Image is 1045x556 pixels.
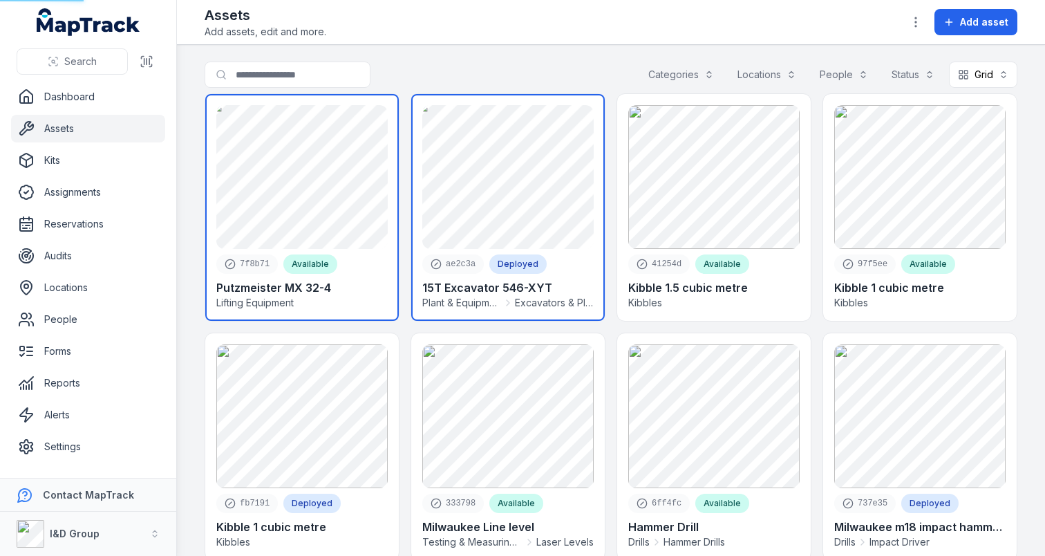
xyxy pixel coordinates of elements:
a: Reservations [11,210,165,238]
a: Assets [11,115,165,142]
a: Forms [11,337,165,365]
a: Dashboard [11,83,165,111]
a: MapTrack [37,8,140,36]
span: Search [64,55,97,68]
a: Assignments [11,178,165,206]
span: Add assets, edit and more. [205,25,326,39]
button: Search [17,48,128,75]
button: Grid [949,62,1017,88]
a: People [11,306,165,333]
a: Reports [11,369,165,397]
a: Alerts [11,401,165,429]
button: Categories [639,62,723,88]
button: Locations [728,62,805,88]
button: Status [883,62,943,88]
h2: Assets [205,6,326,25]
strong: Contact MapTrack [43,489,134,501]
a: Audits [11,242,165,270]
strong: I&D Group [50,528,100,539]
a: Settings [11,433,165,461]
a: Locations [11,274,165,302]
button: Add asset [934,9,1017,35]
button: People [811,62,877,88]
span: Add asset [960,15,1008,29]
a: Kits [11,147,165,174]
